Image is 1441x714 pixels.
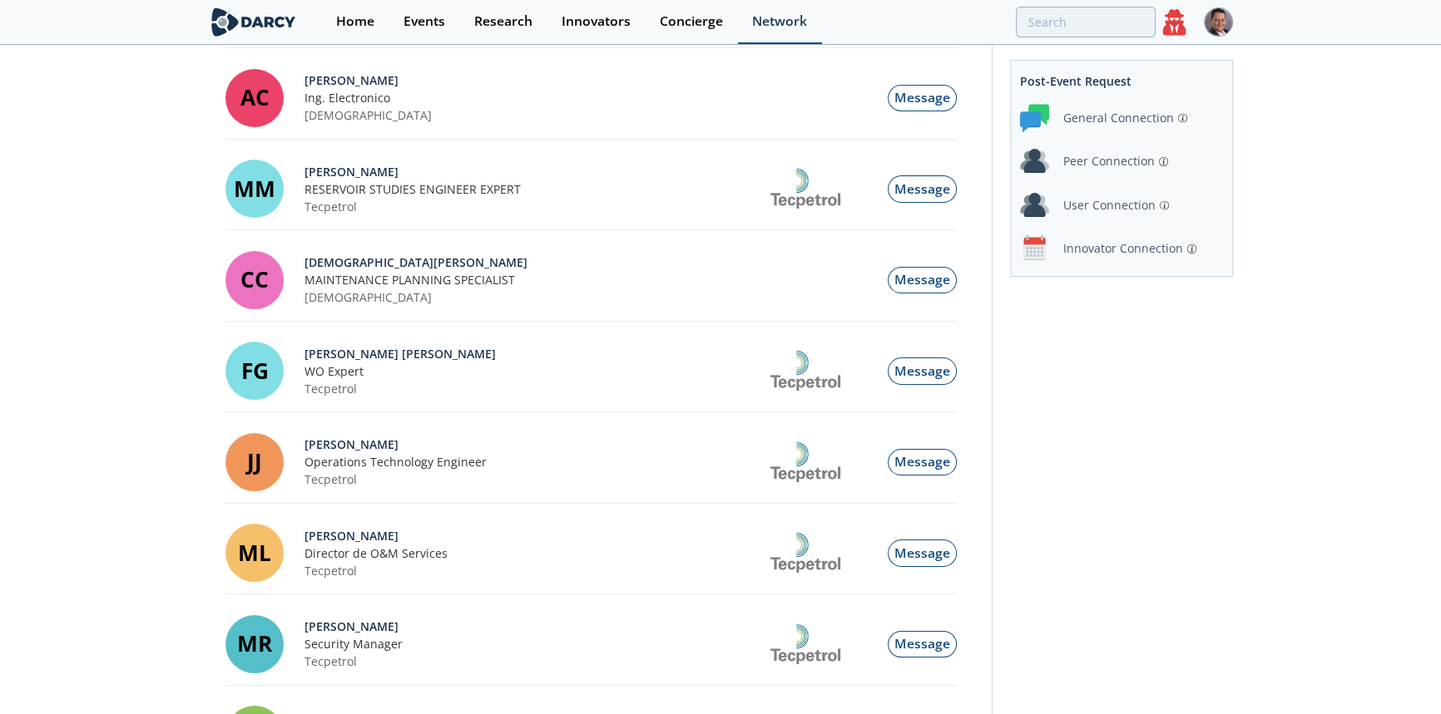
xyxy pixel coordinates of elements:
[1063,196,1156,214] div: User Connection
[305,198,748,215] div: Tecpetrol
[770,624,841,664] img: Tecpetrol
[888,85,957,112] button: Message
[894,544,950,562] span: Message
[1187,244,1196,254] img: information.svg
[305,106,748,124] div: [DEMOGRAPHIC_DATA]
[1063,239,1183,257] div: Innovator Connection
[474,15,532,28] div: Research
[225,160,284,218] div: MM
[888,175,957,203] button: Message
[894,180,950,198] span: Message
[305,618,748,635] div: View Profile
[305,470,748,488] div: Tecpetrol
[305,288,748,306] div: [DEMOGRAPHIC_DATA]
[660,15,723,28] div: Concierge
[225,342,284,400] div: FG
[562,15,631,28] div: Innovators
[894,88,950,106] span: Message
[305,89,748,106] div: Ing. Electronico
[770,351,841,391] img: Tecpetrol
[1178,114,1187,123] img: information.svg
[894,634,950,652] span: Message
[305,635,748,652] div: Security Manager
[305,71,748,89] div: View Profile
[305,345,748,362] div: View Profile
[305,453,748,470] div: Operations Technology Engineer
[1063,152,1155,170] div: Peer Connection
[225,524,284,582] div: ML
[305,380,748,397] div: Tecpetrol
[770,169,841,209] img: Tecpetrol
[888,267,957,294] button: Message
[888,449,957,476] button: Message
[305,562,748,579] div: Tecpetrol
[305,527,748,544] div: View Profile
[305,180,748,198] div: RESERVOIR STUDIES ENGINEER EXPERT
[752,15,807,28] div: Network
[225,433,284,491] div: JJ
[888,357,957,385] button: Message
[1063,109,1174,126] div: General Connection
[888,539,957,567] button: Message
[225,69,284,127] div: AC
[336,15,374,28] div: Home
[894,452,950,470] span: Message
[1020,66,1224,96] div: Post-Event Request
[225,251,284,309] div: CC
[305,652,748,670] div: Tecpetrol
[770,533,841,573] img: Tecpetrol
[888,631,957,658] button: Message
[305,362,748,380] div: WO Expert
[1204,7,1233,37] img: Profile
[894,362,950,380] span: Message
[225,615,284,673] div: MR
[1160,201,1169,210] img: information.svg
[305,163,748,180] div: View Profile
[305,271,748,288] div: MAINTENANCE PLANNING SPECIALIST
[894,270,950,288] span: Message
[305,544,748,562] div: Director de O&M Services
[770,442,841,482] img: Tecpetrol
[1159,157,1168,166] img: information.svg
[305,436,748,453] div: View Profile
[404,15,445,28] div: Events
[208,7,299,37] img: logo-wide.svg
[305,254,748,271] div: View Profile
[1016,7,1156,37] input: Advanced Search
